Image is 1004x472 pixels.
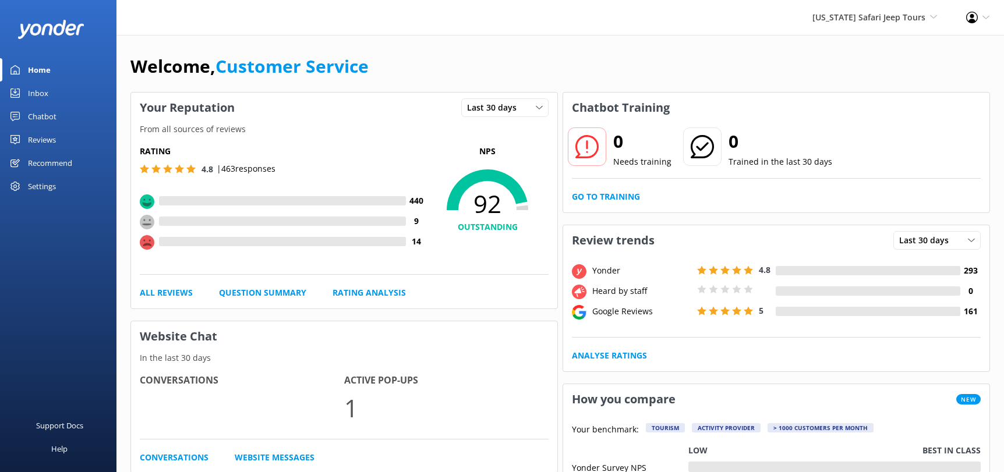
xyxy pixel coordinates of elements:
h4: 0 [960,285,981,297]
h3: Website Chat [131,321,557,352]
p: Best in class [922,444,981,457]
p: Needs training [613,155,671,168]
h3: Chatbot Training [563,93,678,123]
a: Rating Analysis [333,286,406,299]
div: > 1000 customers per month [768,423,874,432]
div: Tourism [646,423,685,432]
div: Chatbot [28,105,56,128]
a: Analyse Ratings [572,349,647,362]
span: 4.8 [759,264,770,275]
h5: Rating [140,145,426,158]
div: Inbox [28,81,48,105]
div: Recommend [28,151,72,175]
a: Conversations [140,451,208,464]
p: Your benchmark: [572,423,639,437]
h4: 14 [406,235,426,248]
h4: Active Pop-ups [344,373,549,388]
div: Reviews [28,128,56,151]
span: Last 30 days [899,234,956,247]
h4: Conversations [140,373,344,388]
a: Website Messages [235,451,314,464]
h1: Welcome, [130,52,369,80]
p: | 463 responses [217,162,275,175]
span: New [956,394,981,404]
div: Home [28,58,51,81]
h3: Your Reputation [131,93,243,123]
h3: How you compare [563,384,684,414]
h4: 9 [406,215,426,228]
div: Heard by staff [589,285,694,297]
div: Help [51,437,68,460]
p: Trained in the last 30 days [729,155,832,168]
h4: 293 [960,264,981,277]
p: From all sources of reviews [131,123,557,136]
p: Low [688,444,708,457]
div: Yonder Survey NPS [572,462,688,472]
p: 1 [344,388,549,427]
span: Last 30 days [467,101,524,114]
a: All Reviews [140,286,193,299]
span: 5 [759,305,763,316]
div: Yonder [589,264,694,277]
p: NPS [426,145,549,158]
h4: OUTSTANDING [426,221,549,233]
a: Go to Training [572,190,640,203]
h4: 161 [960,305,981,318]
h4: 440 [406,194,426,207]
span: 4.8 [201,164,213,175]
div: Settings [28,175,56,198]
img: yonder-white-logo.png [17,20,84,39]
div: Activity Provider [692,423,761,432]
p: In the last 30 days [131,352,557,364]
a: Customer Service [215,54,369,78]
div: Support Docs [36,414,83,437]
h2: 0 [613,127,671,155]
span: [US_STATE] Safari Jeep Tours [812,12,925,23]
span: 92 [426,189,549,218]
a: Question Summary [219,286,306,299]
h3: Review trends [563,225,663,255]
h2: 0 [729,127,832,155]
div: Google Reviews [589,305,694,318]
